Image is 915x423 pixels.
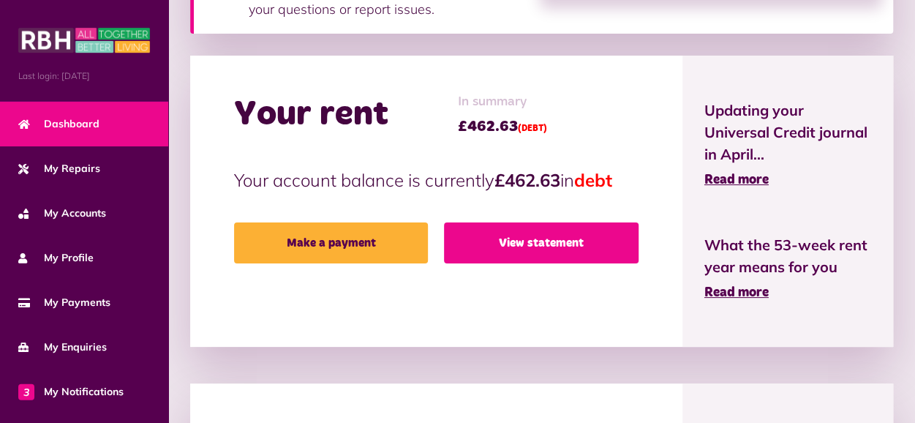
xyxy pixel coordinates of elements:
a: Updating your Universal Credit journal in April... Read more [704,100,871,190]
span: Dashboard [18,116,99,132]
span: My Notifications [18,384,124,400]
span: My Accounts [18,206,106,221]
span: My Repairs [18,161,100,176]
span: 3 [18,383,34,400]
span: Read more [704,286,769,299]
span: Updating your Universal Credit journal in April... [704,100,871,165]
span: My Profile [18,250,94,266]
span: (DEBT) [518,124,547,133]
strong: £462.63 [494,169,560,191]
a: Make a payment [234,222,428,263]
h2: Your rent [234,94,388,136]
p: Your account balance is currently in [234,167,639,193]
a: View statement [444,222,638,263]
span: debt [574,169,612,191]
span: My Payments [18,295,110,310]
span: Read more [704,173,769,187]
span: In summary [458,92,547,112]
img: MyRBH [18,26,150,55]
a: What the 53-week rent year means for you Read more [704,234,871,303]
span: What the 53-week rent year means for you [704,234,871,278]
span: Last login: [DATE] [18,70,150,83]
span: My Enquiries [18,340,107,355]
span: £462.63 [458,116,547,138]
